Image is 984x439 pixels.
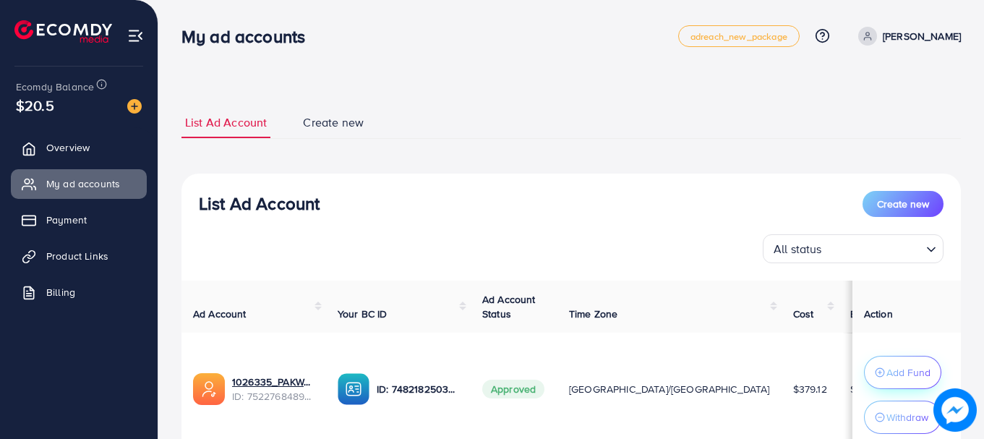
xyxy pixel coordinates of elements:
[377,380,459,398] p: ID: 7482182503915372561
[232,389,315,404] span: ID: 7522768489221144593
[864,307,893,321] span: Action
[16,80,94,94] span: Ecomdy Balance
[199,193,320,214] h3: List Ad Account
[127,99,142,114] img: image
[338,373,369,405] img: ic-ba-acc.ded83a64.svg
[883,27,961,45] p: [PERSON_NAME]
[11,205,147,234] a: Payment
[864,356,941,389] button: Add Fund
[16,95,54,116] span: $20.5
[193,373,225,405] img: ic-ads-acc.e4c84228.svg
[11,278,147,307] a: Billing
[193,307,247,321] span: Ad Account
[46,285,75,299] span: Billing
[46,140,90,155] span: Overview
[232,375,315,389] a: 1026335_PAKWALL_1751531043864
[864,401,941,434] button: Withdraw
[886,364,930,381] p: Add Fund
[181,26,317,47] h3: My ad accounts
[482,292,536,321] span: Ad Account Status
[11,169,147,198] a: My ad accounts
[886,409,928,426] p: Withdraw
[690,32,787,41] span: adreach_new_package
[232,375,315,404] div: <span class='underline'>1026335_PAKWALL_1751531043864</span></br>7522768489221144593
[46,176,120,191] span: My ad accounts
[852,27,961,46] a: [PERSON_NAME]
[46,213,87,227] span: Payment
[127,27,144,44] img: menu
[763,234,944,263] div: Search for option
[933,388,977,432] img: image
[303,114,364,131] span: Create new
[11,242,147,270] a: Product Links
[863,191,944,217] button: Create new
[338,307,388,321] span: Your BC ID
[771,239,825,260] span: All status
[793,382,827,396] span: $379.12
[877,197,929,211] span: Create new
[46,249,108,263] span: Product Links
[482,380,544,398] span: Approved
[14,20,112,43] img: logo
[793,307,814,321] span: Cost
[11,133,147,162] a: Overview
[569,382,770,396] span: [GEOGRAPHIC_DATA]/[GEOGRAPHIC_DATA]
[678,25,800,47] a: adreach_new_package
[826,236,920,260] input: Search for option
[569,307,617,321] span: Time Zone
[185,114,267,131] span: List Ad Account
